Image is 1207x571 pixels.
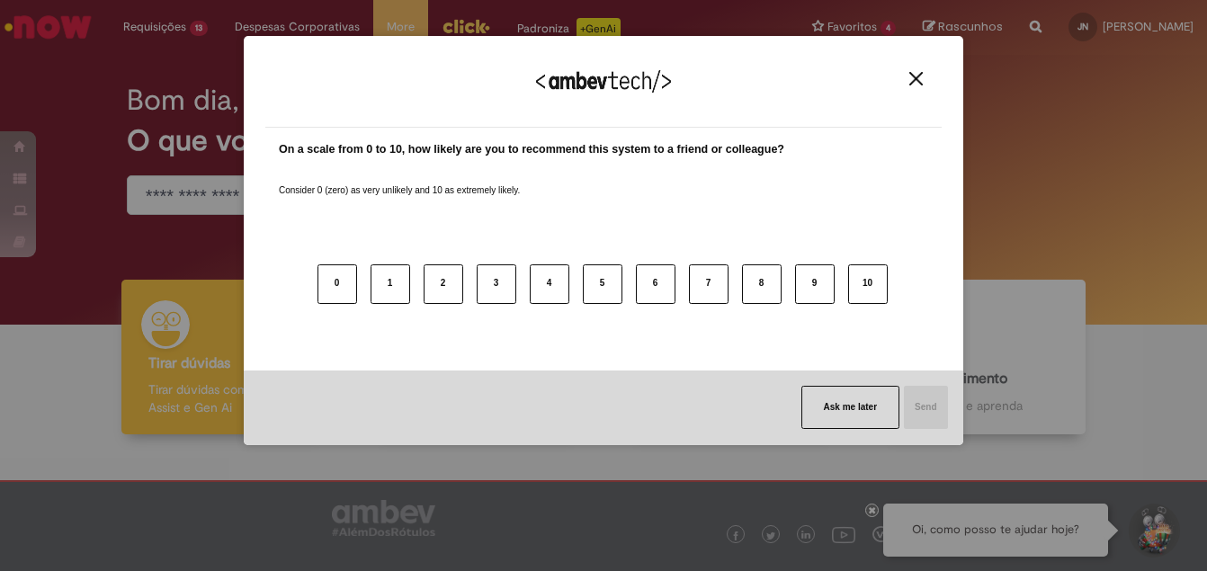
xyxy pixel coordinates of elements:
img: Close [909,72,923,85]
button: 0 [317,264,357,304]
button: Close [904,71,928,86]
button: 2 [424,264,463,304]
button: 3 [477,264,516,304]
button: 5 [583,264,622,304]
label: Consider 0 (zero) as very unlikely and 10 as extremely likely. [279,163,520,197]
button: 9 [795,264,835,304]
img: Logo Ambevtech [536,70,671,93]
button: 7 [689,264,729,304]
button: 10 [848,264,888,304]
button: 6 [636,264,675,304]
button: Ask me later [801,386,899,429]
button: 4 [530,264,569,304]
button: 8 [742,264,782,304]
label: On a scale from 0 to 10, how likely are you to recommend this system to a friend or colleague? [279,141,784,158]
button: 1 [371,264,410,304]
